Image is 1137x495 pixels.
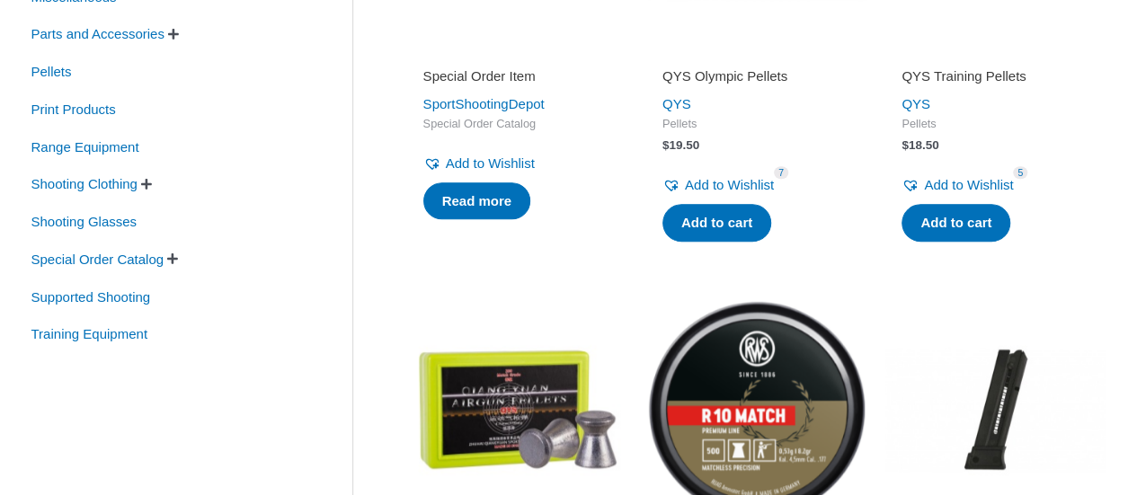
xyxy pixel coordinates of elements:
a: Shooting Clothing [30,175,139,190]
a: Print Products [30,101,118,116]
a: QYS Training Pellets [902,67,1090,92]
span: Special Order Catalog [423,117,612,132]
span: Print Products [30,94,118,125]
bdi: 19.50 [662,138,699,152]
iframe: Customer reviews powered by Trustpilot [662,42,851,64]
iframe: Customer reviews powered by Trustpilot [902,42,1090,64]
span: Pellets [662,117,851,132]
a: QYS [662,96,691,111]
a: Add to Wishlist [662,172,774,198]
a: QYS Olympic Pellets [662,67,851,92]
iframe: Customer reviews powered by Trustpilot [423,42,612,64]
a: Shooting Glasses [30,213,139,228]
a: Special Order Item [423,67,612,92]
span: Supported Shooting [30,282,153,313]
a: Parts and Accessories [30,25,166,40]
a: Pellets [30,63,74,78]
span: Pellets [30,57,74,87]
a: Supported Shooting [30,287,153,303]
span:  [168,28,179,40]
a: SportShootingDepot [423,96,545,111]
a: Add to Wishlist [423,151,535,176]
a: Read more about “Special Order Item” [423,182,531,220]
span: Range Equipment [30,132,141,163]
a: Training Equipment [30,325,150,340]
span: 5 [1013,166,1027,180]
a: Add to cart: “QYS Olympic Pellets” [662,204,771,242]
span: Add to Wishlist [685,177,774,192]
span: Training Equipment [30,319,150,349]
a: Range Equipment [30,137,141,153]
a: Special Order Catalog [30,251,166,266]
bdi: 18.50 [902,138,938,152]
span: 7 [774,166,788,180]
a: QYS [902,96,930,111]
h2: QYS Training Pellets [902,67,1090,85]
span: Parts and Accessories [30,19,166,49]
span: $ [902,138,909,152]
span: Shooting Clothing [30,169,139,199]
span: Shooting Glasses [30,207,139,237]
span:  [167,252,178,265]
h2: QYS Olympic Pellets [662,67,851,85]
span:  [141,178,152,190]
span: Pellets [902,117,1090,132]
span: $ [662,138,670,152]
a: Add to Wishlist [902,172,1013,198]
span: Add to Wishlist [446,155,535,171]
span: Add to Wishlist [924,177,1013,192]
h2: Special Order Item [423,67,612,85]
a: Add to cart: “QYS Training Pellets” [902,204,1010,242]
span: Special Order Catalog [30,244,166,275]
